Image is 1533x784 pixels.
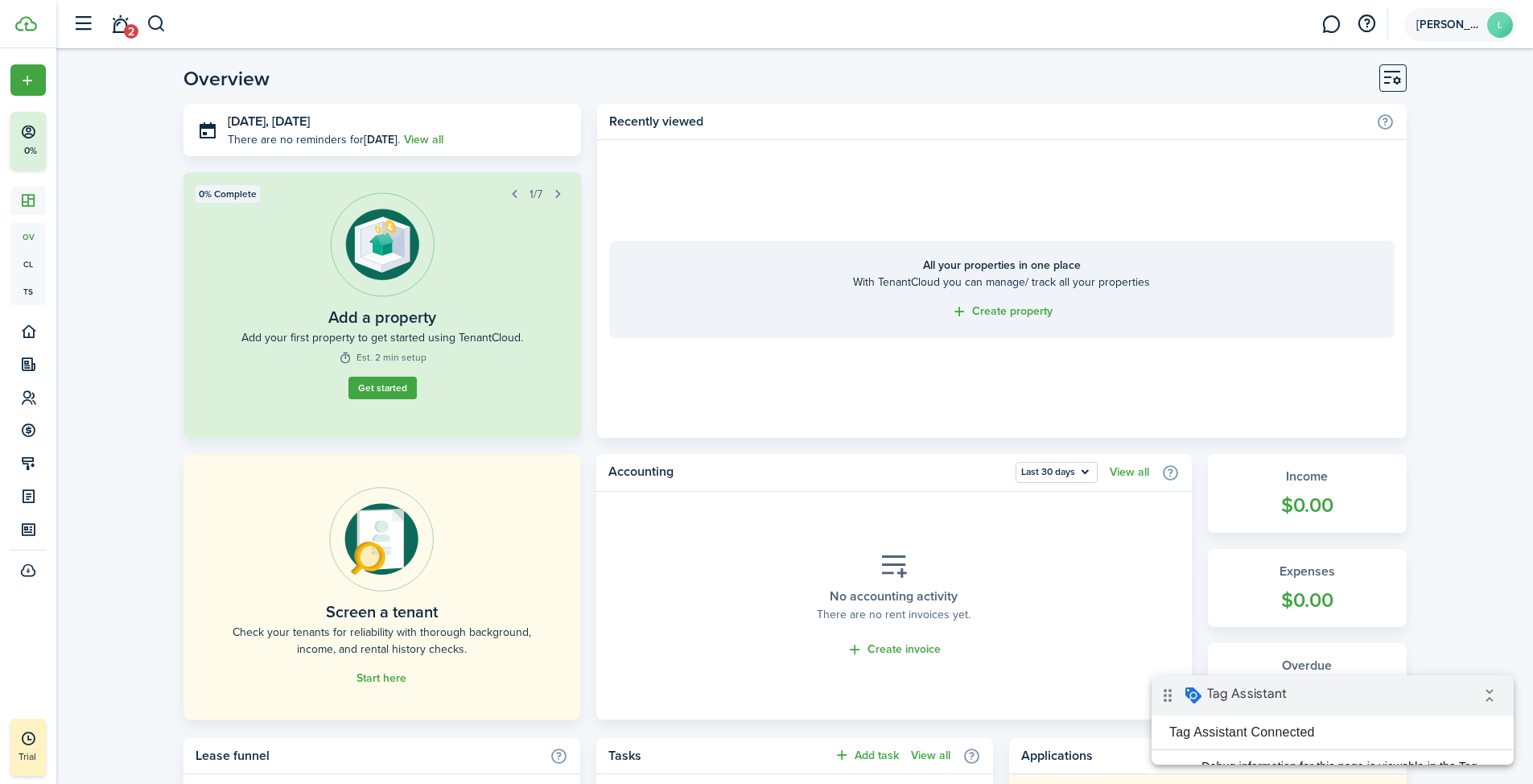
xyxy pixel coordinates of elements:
span: Debug information for this page is viewable in the Tag Assistant window [50,83,336,115]
a: ov [10,223,46,250]
a: View all [1110,466,1149,479]
button: Customise [1379,64,1407,92]
a: Income$0.00 [1208,454,1407,533]
p: There are no reminders for . [228,131,400,148]
a: Expenses$0.00 [1208,549,1407,628]
home-placeholder-title: All your properties in one place [625,257,1378,274]
a: Start here [356,672,406,685]
a: Get started [348,377,416,399]
i: Collapse debug badge [322,4,354,36]
widget-stats-title: Expenses [1224,562,1391,581]
img: Property [330,192,435,297]
home-widget-title: Lease funnel [196,746,542,765]
a: Create invoice [847,641,941,659]
i: check_circle [13,83,39,115]
a: Overdue$0.00 [1208,643,1407,722]
button: Open resource center [1353,10,1380,38]
widget-stats-title: Overdue [1224,656,1391,675]
widget-step-time: Est. 2 min setup [338,350,426,365]
widget-step-title: Add a property [328,305,436,329]
avatar-text: L [1487,12,1513,38]
a: Trial [10,719,46,776]
a: cl [10,250,46,278]
p: 0% [20,144,40,158]
button: Last 30 days [1016,462,1098,483]
widget-stats-title: Income [1224,467,1391,486]
span: 0% Complete [199,187,257,201]
home-placeholder-title: Screen a tenant [326,600,438,624]
widget-stats-count: $0.00 [1224,585,1391,616]
button: 0% [10,112,144,170]
img: TenantCloud [15,16,37,31]
header-page-title: Overview [183,68,270,89]
home-placeholder-description: Check your tenants for reliability with thorough background, income, and rental history checks. [220,624,544,658]
a: View all [404,131,443,148]
button: Search [146,10,167,38]
button: Add task [834,746,899,765]
home-placeholder-description: With TenantCloud you can manage/ track all your properties [625,274,1378,291]
home-widget-title: Tasks [608,746,826,765]
widget-step-description: Add your first property to get started using TenantCloud. [241,329,523,346]
img: Online payments [329,487,434,592]
button: Prev step [503,183,525,205]
placeholder-description: There are no rent invoices yet. [817,606,970,623]
a: View all [911,749,950,762]
a: ts [10,278,46,305]
a: Notifications [105,4,135,45]
home-widget-title: Recently viewed [609,112,1367,131]
button: Open sidebar [68,9,98,39]
button: Open menu [1016,462,1098,483]
span: Tag Assistant [56,10,135,27]
home-widget-title: Accounting [608,462,1008,483]
span: 1/7 [530,186,542,203]
span: Logan [1416,19,1481,31]
button: Next step [546,183,569,205]
span: 2 [124,24,138,39]
b: [DATE] [364,131,398,148]
button: Open menu [10,64,46,96]
h3: [DATE], [DATE] [228,112,570,132]
a: Create property [951,303,1053,321]
a: Messaging [1316,4,1346,45]
home-widget-title: Applications [1021,746,1367,765]
placeholder-title: No accounting activity [830,587,958,606]
p: Trial [19,749,83,764]
widget-stats-count: $0.00 [1224,490,1391,521]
